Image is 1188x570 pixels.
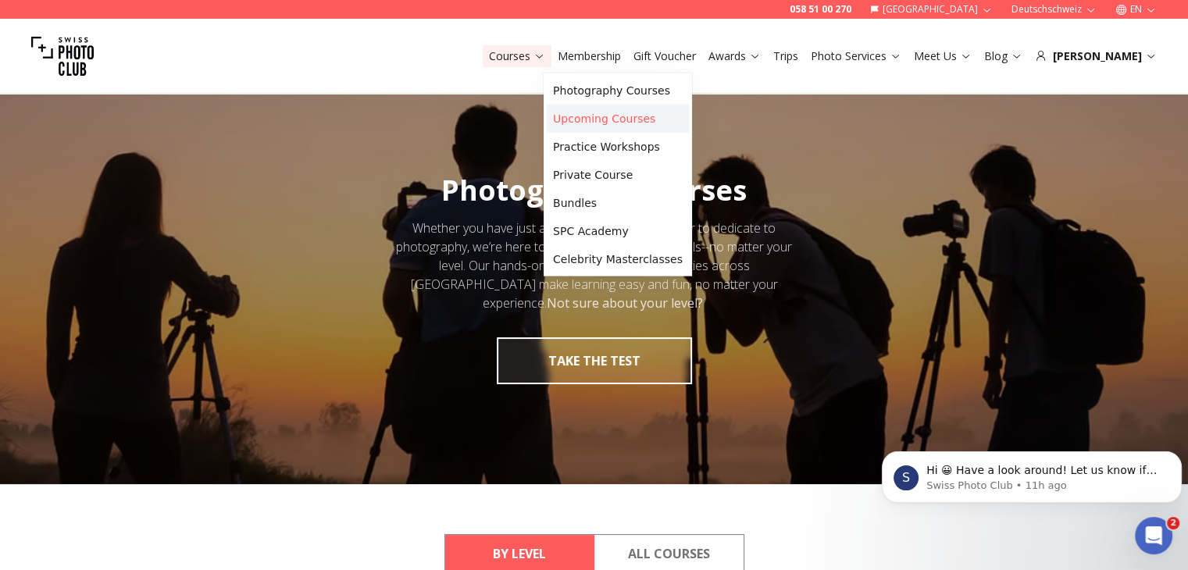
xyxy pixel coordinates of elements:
a: Photography Courses [547,77,689,105]
iframe: Intercom live chat [1135,517,1172,554]
button: Membership [551,45,627,67]
button: Photo Services [804,45,908,67]
span: Photography Courses [441,171,747,209]
a: Membership [558,48,621,64]
button: take the test [497,337,692,384]
a: Photo Services [811,48,901,64]
div: [PERSON_NAME] [1035,48,1157,64]
a: Celebrity Masterclasses [547,245,689,273]
strong: Not sure about your level? [547,294,703,312]
a: Trips [773,48,798,64]
a: Awards [708,48,761,64]
a: SPC Academy [547,217,689,245]
button: Gift Voucher [627,45,702,67]
a: Private Course [547,161,689,189]
a: 058 51 00 270 [790,3,851,16]
div: Whether you have just a few hours or a whole year to dedicate to photography, we’re here to help ... [382,219,807,312]
span: 2 [1167,517,1179,529]
a: Courses [489,48,545,64]
button: Awards [702,45,767,67]
img: Swiss photo club [31,25,94,87]
button: Courses [483,45,551,67]
iframe: Intercom notifications message [876,419,1188,528]
button: Blog [978,45,1029,67]
a: Practice Workshops [547,133,689,161]
a: Bundles [547,189,689,217]
button: Trips [767,45,804,67]
a: Upcoming Courses [547,105,689,133]
a: Gift Voucher [633,48,696,64]
a: Meet Us [914,48,972,64]
button: Meet Us [908,45,978,67]
a: Blog [984,48,1022,64]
